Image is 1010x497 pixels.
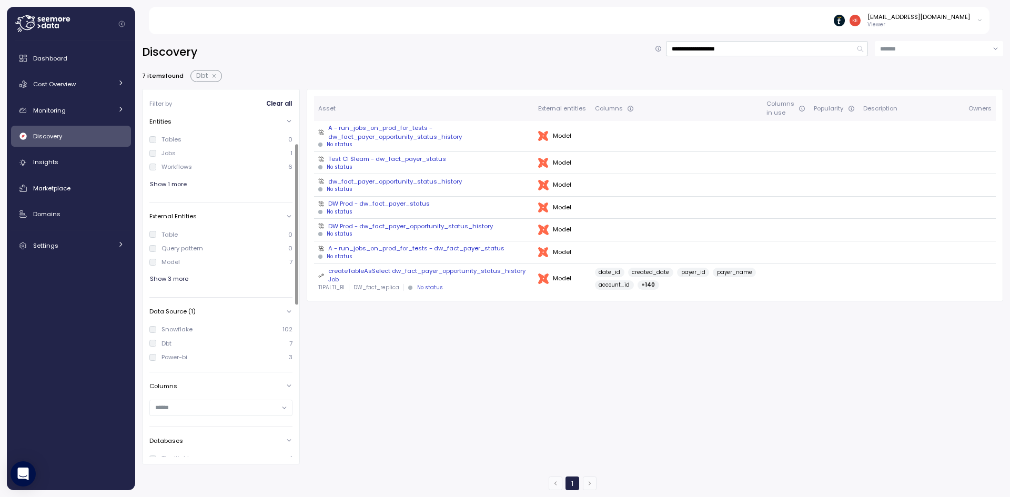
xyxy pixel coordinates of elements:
span: Show 1 more [150,177,187,191]
div: Columns in use [766,99,805,118]
a: DW Prod - dw_fact_payer_statusNo status [318,199,530,215]
div: Popularity [814,104,854,114]
div: No status [327,230,352,238]
a: Monitoring [11,100,131,121]
a: Cost Overview [11,74,131,95]
p: Entities [149,117,171,126]
div: Model [538,180,586,190]
div: A - run_jobs_on_prod_for_tests - dw_fact_payer_opportunity_status_history [318,124,530,141]
span: payer_name [717,268,752,277]
span: Discovery [33,132,62,140]
p: 6 [288,163,292,171]
p: Columns [149,382,177,390]
div: Workflows [161,163,192,171]
p: External Entities [149,212,197,220]
p: Data Source (1) [149,307,196,316]
a: Test CI Sleam - dw_fact_payer_statusNo status [318,155,530,170]
div: Dbt [161,339,171,348]
span: Monitoring [33,106,66,115]
img: 967abbe748a2a1ede949dc7467f94bfa [850,15,861,26]
img: 6714de1ca73de131760c52a6.PNG [834,15,845,26]
div: Test CI Sleam - dw_fact_payer_status [318,155,530,163]
span: payer_id [681,268,705,277]
p: 0 [288,244,292,252]
p: 1 [290,454,292,463]
div: Columns [595,104,758,114]
p: Databases [149,437,183,445]
span: Cost Overview [33,80,76,88]
a: Insights [11,152,131,173]
button: Show 1 more [149,177,187,192]
div: No status [327,208,352,216]
div: Model [538,131,586,141]
a: A - run_jobs_on_prod_for_tests - dw_fact_payer_opportunity_status_historyNo status [318,124,530,148]
div: Tables [161,135,181,144]
div: No status [327,253,352,260]
div: A - run_jobs_on_prod_for_tests - dw_fact_payer_status [318,244,530,252]
span: Insights [33,158,58,166]
div: Model [538,158,586,168]
div: External entities [538,104,586,114]
div: Model [538,247,586,258]
span: + 140 [641,280,655,290]
div: DW Prod - dw_fact_payer_opportunity_status_history [318,222,530,230]
span: Dbt [196,70,208,82]
h2: Discovery [142,45,197,60]
p: 1 [290,149,292,157]
button: Clear all [266,96,292,111]
a: date_id [595,268,625,277]
a: Settings [11,235,131,256]
div: DW Prod - dw_fact_payer_status [318,199,530,208]
span: account_id [599,280,630,290]
span: Domains [33,210,60,218]
div: No status [327,141,352,148]
div: dw_fact_payer_opportunity_status_history [318,177,530,186]
a: payer_id [677,268,710,277]
a: account_id [595,280,634,290]
button: Show 3 more [149,271,189,287]
div: Snowflake [161,325,193,333]
p: DW_fact_replica [353,284,399,291]
button: Collapse navigation [115,20,128,28]
span: created_date [632,268,669,277]
div: Model [538,202,586,213]
a: createTableAsSelect dw_fact_payer_opportunity_status_history JobTIPALTI_BIDW_fact_replicaNo status [318,267,530,291]
p: 0 [288,135,292,144]
div: Jobs [161,149,176,157]
div: Model [538,225,586,235]
div: No status [417,284,443,291]
a: payer_name [713,268,756,277]
span: Settings [33,241,58,250]
p: 102 [282,325,292,333]
span: Marketplace [33,184,70,192]
a: Dashboard [11,48,131,69]
p: TIPALTI_BI [318,284,345,291]
div: Model [161,258,180,266]
div: Power-bi [161,353,187,361]
a: created_date [628,268,674,277]
a: Marketplace [11,178,131,199]
a: Domains [11,204,131,225]
div: Description [863,104,960,114]
a: DW Prod - dw_fact_payer_opportunity_status_historyNo status [318,222,530,238]
p: Viewer [867,21,970,28]
div: Table [161,230,178,239]
span: Dashboard [33,54,67,63]
div: Open Intercom Messenger [11,461,36,486]
p: 0 [288,230,292,239]
button: 1 [565,476,579,490]
p: 3 [289,353,292,361]
span: date_id [599,268,620,277]
p: 7 [289,339,292,348]
a: Discovery [11,126,131,147]
div: No status [327,186,352,193]
a: dw_fact_payer_opportunity_status_historyNo status [318,177,530,193]
span: Clear all [266,97,292,111]
div: Owners [968,104,992,114]
div: Asset [318,104,530,114]
div: No status [327,164,352,171]
p: 7 [289,258,292,266]
div: Tipalti_bi [161,454,189,463]
p: Filter by [149,99,172,108]
div: Model [538,273,586,284]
